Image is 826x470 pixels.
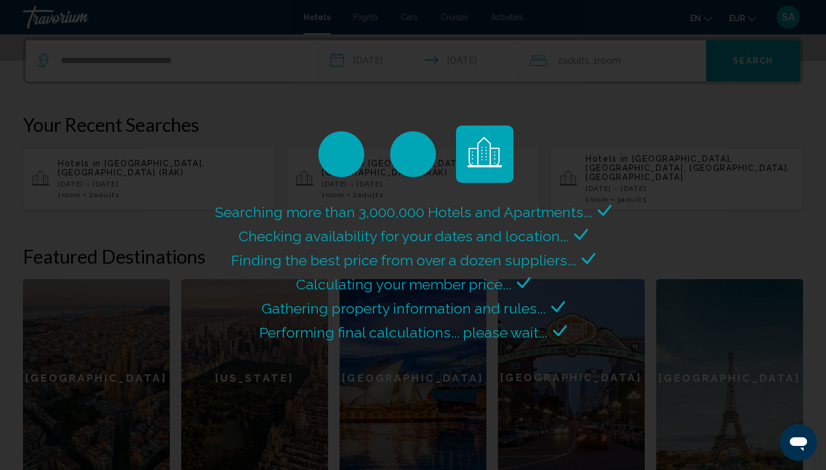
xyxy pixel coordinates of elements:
[239,228,568,245] span: Checking availability for your dates and location...
[259,324,547,341] span: Performing final calculations... please wait...
[231,252,576,269] span: Finding the best price from over a dozen suppliers...
[296,276,511,293] span: Calculating your member price...
[780,424,817,461] iframe: Bouton de lancement de la fenêtre de messagerie
[215,203,592,221] span: Searching more than 3,000,000 Hotels and Apartments...
[262,300,546,317] span: Gathering property information and rules...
